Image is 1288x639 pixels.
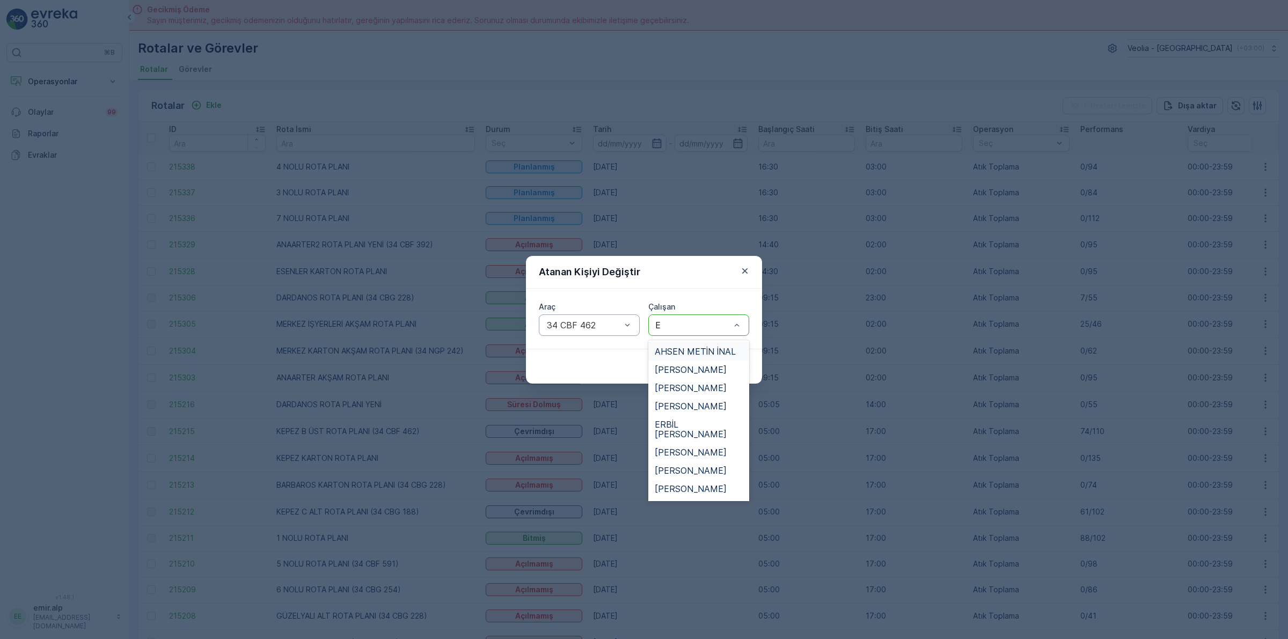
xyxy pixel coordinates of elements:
span: [PERSON_NAME] [655,401,727,411]
span: [PERSON_NAME] [655,365,727,374]
label: Çalışan [648,302,675,311]
span: [PERSON_NAME] [655,447,727,457]
span: [PERSON_NAME] [655,383,727,393]
span: AHSEN METİN İNAL [655,347,736,356]
span: ERBİL [PERSON_NAME] [655,420,743,439]
label: Araç [539,302,555,311]
span: [PERSON_NAME] [655,484,727,494]
span: [PERSON_NAME] [655,466,727,475]
p: Atanan Kişiyi Değiştir [539,265,640,280]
